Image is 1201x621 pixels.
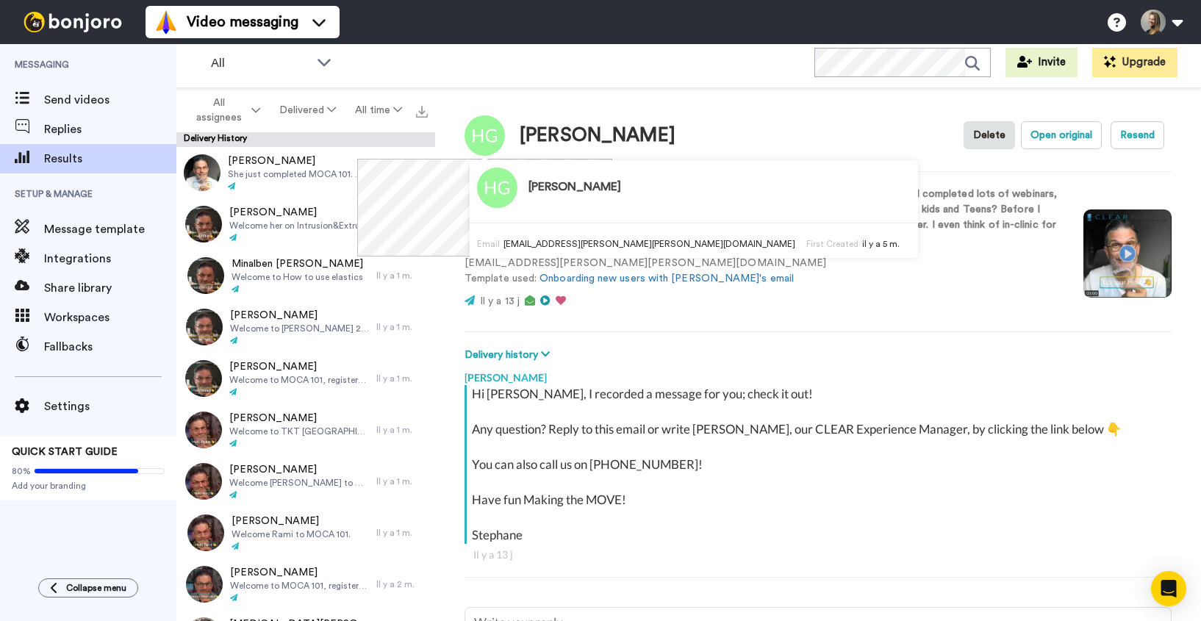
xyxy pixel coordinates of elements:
[211,54,309,72] span: All
[44,121,176,138] span: Replies
[229,374,369,386] span: Welcome to MOCA 101, registered with FLASH 40% offer. He is also interested in LIVE: Kids&Teens.
[12,480,165,492] span: Add your branding
[12,465,31,477] span: 80%
[44,91,176,109] span: Send videos
[416,106,428,118] img: export.svg
[44,279,176,297] span: Share library
[376,321,428,333] div: Il y a 1 m.
[44,150,176,168] span: Results
[964,121,1015,149] button: Delete
[176,404,435,456] a: [PERSON_NAME]Welcome to TKT [GEOGRAPHIC_DATA]. [PERSON_NAME] is [PERSON_NAME] assistant.Il y a 1 m.
[1111,121,1164,149] button: Resend
[230,565,369,580] span: [PERSON_NAME]
[185,463,222,500] img: 639c1882-b1b0-4aa6-9bb2-483b05f31462-thumb.jpg
[184,154,221,191] img: e6f9aab5-6091-4b7c-ad67-88a5987c56cd-thumb.jpg
[176,132,435,147] div: Delivery History
[229,205,369,220] span: [PERSON_NAME]
[232,256,363,271] span: Minalben [PERSON_NAME]
[806,240,858,248] span: First Created
[176,250,435,301] a: Minalben [PERSON_NAME]Welcome to How to use elasticsIl y a 1 m.
[228,154,369,168] span: [PERSON_NAME]
[176,198,435,250] a: [PERSON_NAME]Welcome her on Intrusion&Extrusion. She has already completed Class II treatments in...
[186,566,223,603] img: aacd6faa-d1ba-4be6-bf11-4b41a3392491-thumb.jpg
[477,240,500,248] span: Email
[376,373,428,384] div: Il y a 1 m.
[232,528,351,540] span: Welcome Rami to MOCA 101.
[228,168,369,180] span: She just completed MOCA 101. She's a pediatric dentist only treating under 18. I think she was lo...
[376,578,428,590] div: Il y a 2 m.
[477,168,517,208] img: Image of Heidi Gaied
[480,296,520,306] span: Il y a 13 j
[1005,48,1078,77] button: Invite
[1021,121,1102,149] button: Open original
[472,385,1168,544] div: Hi [PERSON_NAME], I recorded a message for you; check it out! Any question? Reply to this email o...
[528,181,621,194] h3: [PERSON_NAME]
[38,578,138,597] button: Collapse menu
[185,412,222,448] img: bf4cd112-f683-49fa-b770-80ff05a445c5-thumb.jpg
[176,559,435,610] a: [PERSON_NAME]Welcome to MOCA 101, registered with Flash offerIl y a 2 m.
[187,514,224,551] img: 84ca36ef-538c-4c66-852d-92790b881f19-thumb.jpg
[465,115,505,156] img: Image of Heidi Gaied
[376,424,428,436] div: Il y a 1 m.
[503,240,795,248] span: [EMAIL_ADDRESS][PERSON_NAME][PERSON_NAME][DOMAIN_NAME]
[44,309,176,326] span: Workspaces
[229,411,369,426] span: [PERSON_NAME]
[473,548,1163,562] div: Il y a 13 j
[176,353,435,404] a: [PERSON_NAME]Welcome to MOCA 101, registered with FLASH 40% offer. He is also interested in LIVE:...
[230,308,369,323] span: [PERSON_NAME]
[189,96,248,125] span: All assignees
[232,514,351,528] span: [PERSON_NAME]
[176,301,435,353] a: [PERSON_NAME]Welcome to [PERSON_NAME] 2025/26. Registered with CLEAR123Il y a 1 m.
[18,12,128,32] img: bj-logo-header-white.svg
[176,507,435,559] a: [PERSON_NAME]Welcome Rami to MOCA 101.Il y a 1 m.
[154,10,178,34] img: vm-color.svg
[179,90,270,131] button: All assignees
[44,220,176,238] span: Message template
[465,363,1172,385] div: [PERSON_NAME]
[230,323,369,334] span: Welcome to [PERSON_NAME] 2025/26. Registered with CLEAR123
[1092,48,1177,77] button: Upgrade
[376,270,428,281] div: Il y a 1 m.
[176,147,435,198] a: [PERSON_NAME]She just completed MOCA 101. She's a pediatric dentist only treating under 18. I thi...
[376,527,428,539] div: Il y a 1 m.
[270,97,345,123] button: Delivered
[230,580,369,592] span: Welcome to MOCA 101, registered with Flash offer
[187,12,298,32] span: Video messaging
[465,256,1061,287] p: [EMAIL_ADDRESS][PERSON_NAME][PERSON_NAME][DOMAIN_NAME] Template used:
[345,97,412,123] button: All time
[376,475,428,487] div: Il y a 1 m.
[1151,571,1186,606] div: Open Intercom Messenger
[412,99,432,121] button: Export all results that match these filters now.
[187,257,224,294] img: 8bc00619-18a8-4d28-b1d7-b82525a8e42f-thumb.jpg
[465,347,554,363] button: Delivery history
[232,271,363,283] span: Welcome to How to use elastics
[862,240,900,248] span: il y a 5 m.
[229,477,369,489] span: Welcome [PERSON_NAME] to MOCA 101, she subscribe with MOCAFLASH offer
[44,250,176,268] span: Integrations
[66,582,126,594] span: Collapse menu
[229,220,369,231] span: Welcome her on Intrusion&Extrusion. She has already completed Class II treatments in January.
[229,426,369,437] span: Welcome to TKT [GEOGRAPHIC_DATA]. [PERSON_NAME] is [PERSON_NAME] assistant.
[539,273,794,284] a: Onboarding new users with [PERSON_NAME]'s email
[176,456,435,507] a: [PERSON_NAME]Welcome [PERSON_NAME] to MOCA 101, she subscribe with MOCAFLASH offerIl y a 1 m.
[229,359,369,374] span: [PERSON_NAME]
[12,447,118,457] span: QUICK START GUIDE
[185,206,222,243] img: 97a75d30-bbc5-4b8b-83b8-c8a669725dc0-thumb.jpg
[44,338,176,356] span: Fallbacks
[185,360,222,397] img: 9b219f65-5ca7-4e79-824d-275b513fa635-thumb.jpg
[186,309,223,345] img: 868f6f90-e0b5-441e-b689-d2149ce5a75a-thumb.jpg
[520,125,675,146] div: [PERSON_NAME]
[229,462,369,477] span: [PERSON_NAME]
[44,398,176,415] span: Settings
